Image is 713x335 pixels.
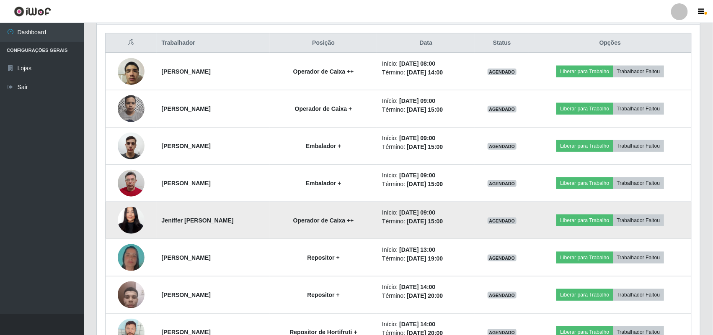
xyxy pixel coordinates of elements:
span: AGENDADO [488,69,517,75]
time: [DATE] 14:00 [399,284,435,290]
time: [DATE] 20:00 [407,292,443,299]
img: 1699551411830.jpeg [118,128,145,164]
time: [DATE] 09:00 [399,135,435,141]
strong: [PERSON_NAME] [162,68,211,75]
li: Término: [382,217,470,226]
time: [DATE] 09:00 [399,97,435,104]
img: 1736288284069.jpeg [118,54,145,89]
li: Início: [382,283,470,292]
strong: Operador de Caixa ++ [293,68,354,75]
th: Trabalhador [157,33,270,53]
time: [DATE] 14:00 [407,69,443,76]
li: Início: [382,208,470,217]
strong: Embalador + [306,143,341,149]
span: AGENDADO [488,180,517,187]
button: Trabalhador Faltou [613,66,664,77]
span: AGENDADO [488,292,517,299]
th: Opções [529,33,692,53]
li: Término: [382,180,470,189]
time: [DATE] 15:00 [407,143,443,150]
span: AGENDADO [488,106,517,113]
button: Trabalhador Faltou [613,289,664,301]
li: Término: [382,292,470,300]
button: Trabalhador Faltou [613,215,664,226]
button: Trabalhador Faltou [613,140,664,152]
button: Liberar para Trabalho [556,66,613,77]
li: Início: [382,320,470,329]
strong: [PERSON_NAME] [162,292,211,298]
button: Liberar para Trabalho [556,103,613,115]
button: Liberar para Trabalho [556,252,613,263]
img: CoreUI Logo [14,6,51,17]
img: 1729117608553.jpeg [118,166,145,201]
th: Data [377,33,475,53]
strong: [PERSON_NAME] [162,105,211,112]
time: [DATE] 14:00 [399,321,435,327]
button: Liberar para Trabalho [556,215,613,226]
time: [DATE] 13:00 [399,246,435,253]
img: 1724686435024.jpeg [118,192,145,250]
img: 1698090874027.jpeg [118,234,145,281]
time: [DATE] 09:00 [399,209,435,216]
button: Trabalhador Faltou [613,252,664,263]
strong: Jeniffer [PERSON_NAME] [162,217,234,224]
time: [DATE] 15:00 [407,218,443,225]
strong: Operador de Caixa ++ [293,217,354,224]
button: Trabalhador Faltou [613,103,664,115]
img: 1686430703765.jpeg [118,91,145,126]
li: Início: [382,245,470,254]
strong: [PERSON_NAME] [162,143,211,149]
strong: Embalador + [306,180,341,187]
button: Liberar para Trabalho [556,140,613,152]
li: Início: [382,97,470,105]
button: Liberar para Trabalho [556,289,613,301]
span: AGENDADO [488,217,517,224]
time: [DATE] 15:00 [407,181,443,187]
time: [DATE] 15:00 [407,106,443,113]
img: 1737022701609.jpeg [118,277,145,312]
li: Início: [382,134,470,143]
li: Término: [382,68,470,77]
li: Término: [382,105,470,114]
li: Término: [382,143,470,151]
strong: Repositor + [307,292,339,298]
li: Início: [382,59,470,68]
strong: [PERSON_NAME] [162,180,211,187]
li: Término: [382,254,470,263]
time: [DATE] 19:00 [407,255,443,262]
th: Posição [270,33,377,53]
strong: Repositor + [307,254,339,261]
button: Liberar para Trabalho [556,177,613,189]
th: Status [475,33,529,53]
button: Trabalhador Faltou [613,177,664,189]
span: AGENDADO [488,143,517,150]
span: AGENDADO [488,255,517,261]
strong: Operador de Caixa + [295,105,352,112]
time: [DATE] 09:00 [399,172,435,179]
li: Início: [382,171,470,180]
strong: [PERSON_NAME] [162,254,211,261]
time: [DATE] 08:00 [399,60,435,67]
